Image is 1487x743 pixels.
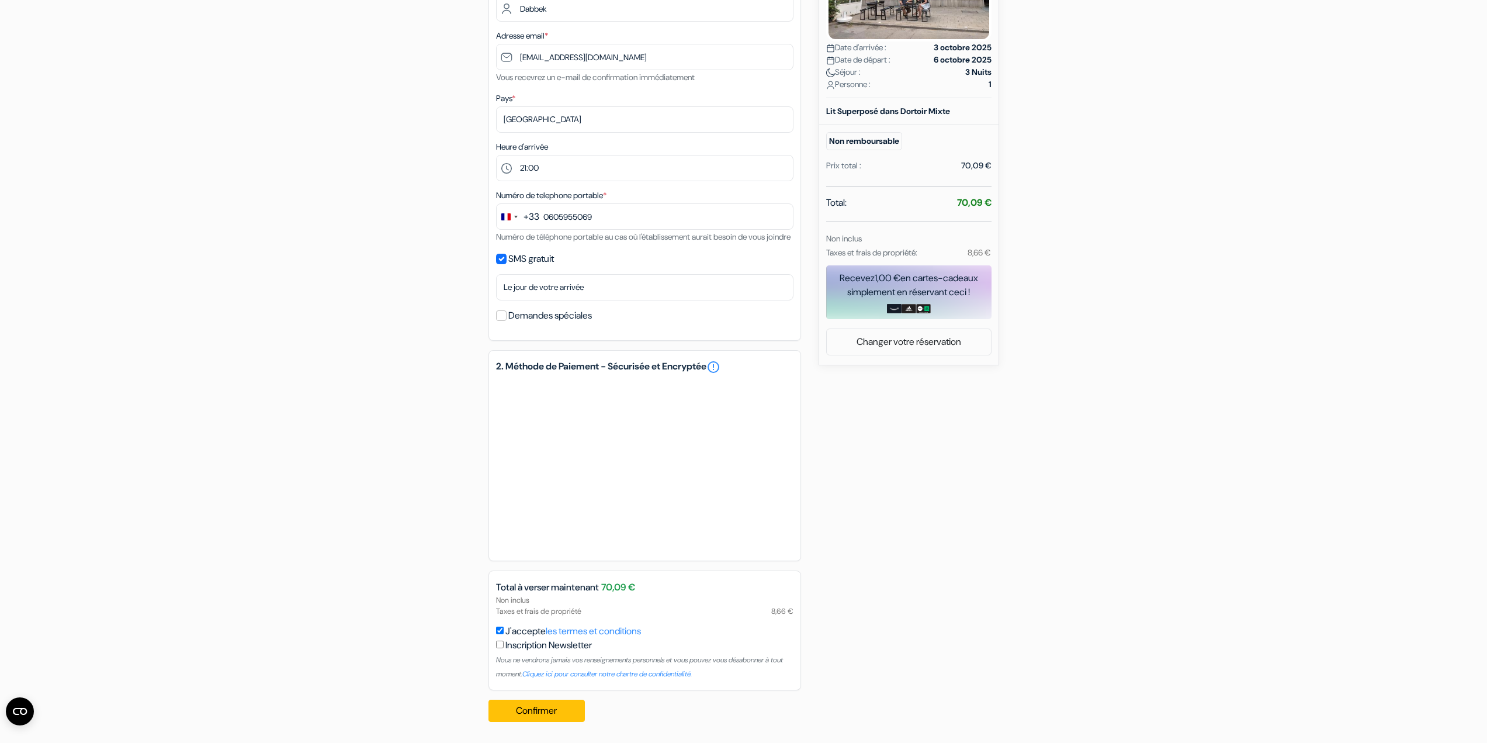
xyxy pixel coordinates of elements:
label: Demandes spéciales [508,307,592,324]
strong: 1 [989,78,992,91]
button: Change country, selected France (+33) [497,204,539,229]
small: Non inclus [826,233,862,244]
strong: 3 Nuits [965,66,992,78]
span: Séjour : [826,66,861,78]
div: Recevez en cartes-cadeaux simplement en réservant ceci ! [826,271,992,299]
a: Cliquez ici pour consulter notre chartre de confidentialité. [522,669,692,679]
strong: 70,09 € [957,196,992,209]
input: Entrer adresse e-mail [496,44,793,70]
h5: 2. Méthode de Paiement - Sécurisée et Encryptée [496,360,793,374]
label: Inscription Newsletter [505,638,592,652]
span: Personne : [826,78,871,91]
div: +33 [524,210,539,224]
span: Date de départ : [826,54,890,66]
small: Numéro de téléphone portable au cas où l'établissement aurait besoin de vous joindre [496,231,791,242]
label: J'accepte [505,624,641,638]
img: user_icon.svg [826,81,835,89]
button: Ouvrir le widget CMP [6,697,34,725]
input: 6 12 34 56 78 [496,203,793,230]
small: Non remboursable [826,132,902,150]
img: uber-uber-eats-card.png [916,304,931,313]
small: Vous recevrez un e-mail de confirmation immédiatement [496,72,695,82]
div: Prix total : [826,160,861,172]
iframe: Cadre de saisie sécurisé pour le paiement [494,376,796,554]
img: adidas-card.png [902,304,916,313]
img: moon.svg [826,68,835,77]
span: Total à verser maintenant [496,580,599,595]
a: error_outline [706,360,720,374]
button: Confirmer [488,700,585,722]
label: SMS gratuit [508,251,554,267]
small: Taxes et frais de propriété: [826,247,917,258]
img: amazon-card-no-text.png [887,304,902,313]
label: Heure d'arrivée [496,141,548,153]
span: Total: [826,196,847,210]
b: Lit Superposé dans Dortoir Mixte [826,106,950,116]
small: Nous ne vendrons jamais vos renseignements personnels et vous pouvez vous désabonner à tout moment. [496,655,783,679]
label: Adresse email [496,30,548,42]
strong: 3 octobre 2025 [934,42,992,54]
label: Numéro de telephone portable [496,189,606,202]
a: Changer votre réservation [827,331,991,353]
img: calendar.svg [826,56,835,65]
img: calendar.svg [826,44,835,53]
span: 1,00 € [875,272,900,284]
label: Pays [496,92,515,105]
span: 70,09 € [601,580,635,595]
strong: 6 octobre 2025 [934,54,992,66]
a: les termes et conditions [546,625,641,637]
div: 70,09 € [961,160,992,172]
small: 8,66 € [968,247,991,258]
span: 8,66 € [771,606,793,617]
div: Non inclus Taxes et frais de propriété [489,595,800,617]
span: Date d'arrivée : [826,42,886,54]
